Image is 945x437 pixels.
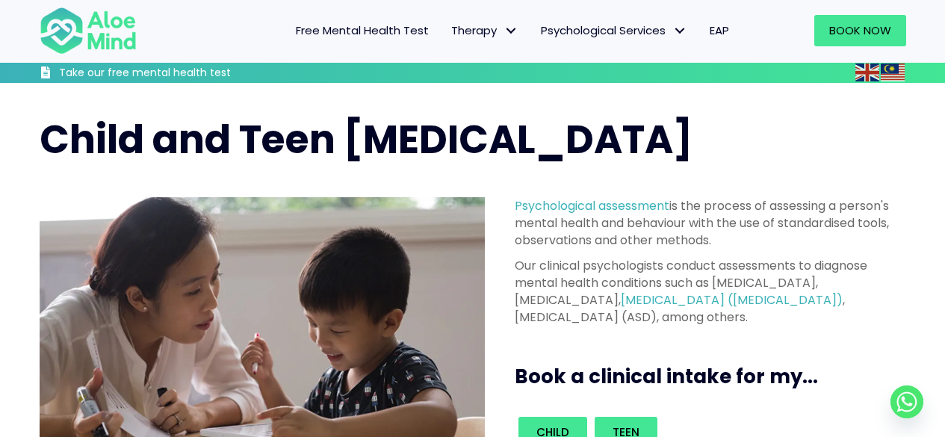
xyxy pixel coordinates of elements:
span: Book Now [829,22,891,38]
a: Malay [881,63,906,81]
p: Our clinical psychologists conduct assessments to diagnose mental health conditions such as [MEDI... [515,257,897,326]
a: Whatsapp [890,385,923,418]
h3: Book a clinical intake for my... [515,363,912,390]
h3: Take our free mental health test [59,66,311,81]
a: [MEDICAL_DATA] ([MEDICAL_DATA]) [621,291,843,309]
a: English [855,63,881,81]
nav: Menu [156,15,740,46]
span: Child and Teen [MEDICAL_DATA] [40,112,693,167]
span: Psychological Services: submenu [669,20,691,42]
img: Aloe mind Logo [40,6,137,55]
span: EAP [710,22,729,38]
span: Therapy [451,22,518,38]
a: Take our free mental health test [40,66,311,83]
a: Free Mental Health Test [285,15,440,46]
img: en [855,63,879,81]
span: Free Mental Health Test [296,22,429,38]
a: EAP [698,15,740,46]
p: is the process of assessing a person's mental health and behaviour with the use of standardised t... [515,197,897,250]
a: Book Now [814,15,906,46]
span: Psychological Services [541,22,687,38]
img: ms [881,63,905,81]
a: TherapyTherapy: submenu [440,15,530,46]
a: Psychological ServicesPsychological Services: submenu [530,15,698,46]
a: Psychological assessment [515,197,669,214]
span: Therapy: submenu [501,20,522,42]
